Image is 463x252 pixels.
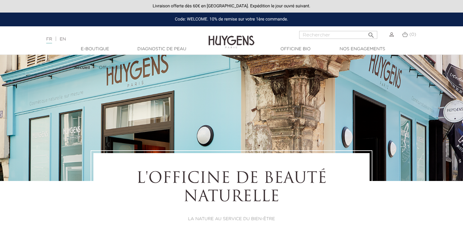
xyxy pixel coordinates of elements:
[332,46,393,52] a: Nos engagements
[131,46,192,52] a: Diagnostic de peau
[74,65,91,70] a: Accueil
[60,37,66,41] a: EN
[110,170,353,207] h1: L'OFFICINE DE BEAUTÉ NATURELLE
[209,26,254,49] img: Huygens
[366,29,377,37] button: 
[299,31,377,39] input: Rechercher
[110,216,353,222] p: LA NATURE AU SERVICE DU BIEN-ÊTRE
[74,66,90,70] strong: Accueil
[46,37,52,43] a: FR
[409,32,416,37] span: (0)
[265,46,326,52] a: Officine Bio
[367,30,375,37] i: 
[64,46,126,52] a: E-Boutique
[99,65,124,70] a: Officine Bio
[43,36,188,43] div: |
